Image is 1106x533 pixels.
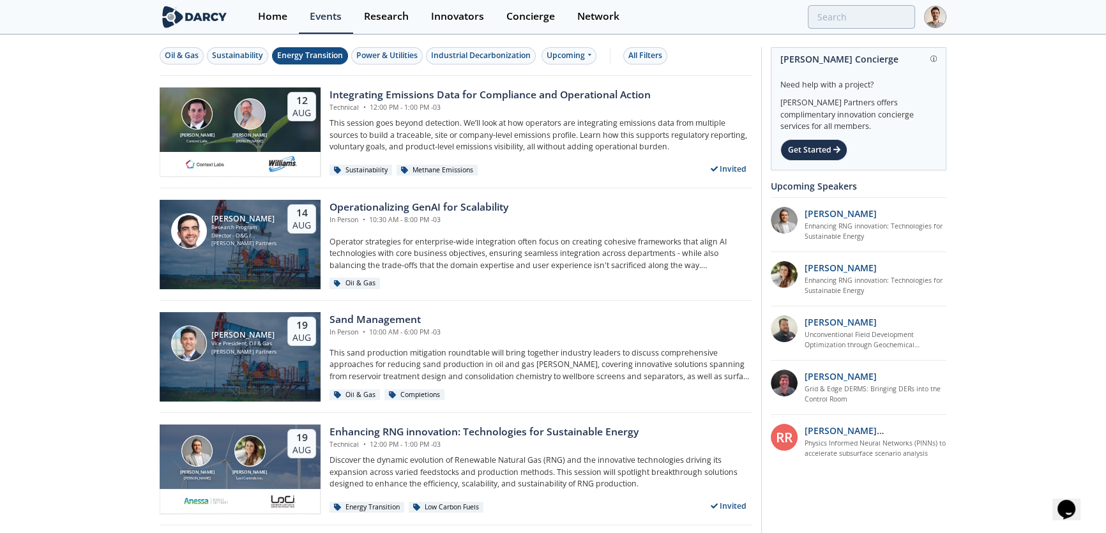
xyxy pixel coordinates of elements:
[805,261,877,274] p: [PERSON_NAME]
[181,98,213,130] img: Nathan Brawn
[292,332,311,343] div: Aug
[171,213,207,249] img: Sami Sultan
[506,11,555,22] div: Concierge
[212,50,263,61] div: Sustainability
[292,94,311,107] div: 12
[431,11,484,22] div: Innovators
[330,117,752,153] p: This session goes beyond detection. We’ll look at how operators are integrating emissions data fr...
[542,47,597,64] div: Upcoming
[269,493,297,509] img: 2b793097-40cf-4f6d-9bc3-4321a642668f
[178,139,217,144] div: Context Labs
[330,312,441,327] div: Sand Management
[771,424,798,451] div: RR
[623,47,667,64] button: All Filters
[805,424,947,437] p: [PERSON_NAME] [PERSON_NAME]
[330,278,380,289] div: Oil & Gas
[628,50,662,61] div: All Filters
[292,107,311,119] div: Aug
[292,220,311,231] div: Aug
[930,56,937,63] img: information.svg
[268,156,298,172] img: williams.com.png
[183,156,227,172] img: 1682076415445-contextlabs.png
[171,326,207,361] img: Ron Sasaki
[160,312,752,402] a: Ron Sasaki [PERSON_NAME] Vice President, Oil & Gas [PERSON_NAME] Partners 19 Aug Sand Management ...
[230,139,269,144] div: [PERSON_NAME]
[780,70,937,91] div: Need help with a project?
[780,48,937,70] div: [PERSON_NAME] Concierge
[330,327,441,338] div: In Person 10:00 AM - 6:00 PM -03
[211,348,276,356] div: [PERSON_NAME] Partners
[330,440,639,450] div: Technical 12:00 PM - 1:00 PM -03
[771,207,798,234] img: 1fdb2308-3d70-46db-bc64-f6eabefcce4d
[361,103,368,112] span: •
[277,50,343,61] div: Energy Transition
[360,215,367,224] span: •
[409,502,483,513] div: Low Carbon Fuels
[292,444,311,456] div: Aug
[706,498,753,514] div: Invited
[310,11,342,22] div: Events
[805,330,947,350] a: Unconventional Field Development Optimization through Geochemical Fingerprinting Technology
[364,11,409,22] div: Research
[181,435,213,467] img: Amir Akbari
[808,5,915,29] input: Advanced Search
[160,424,752,514] a: Amir Akbari [PERSON_NAME] [PERSON_NAME] Nicole Neff [PERSON_NAME] Loci Controls Inc. 19 Aug Enhan...
[272,47,348,64] button: Energy Transition
[258,11,287,22] div: Home
[351,47,423,64] button: Power & Utilities
[330,454,752,490] p: Discover the dynamic evolution of Renewable Natural Gas (RNG) and the innovative technologies dri...
[178,132,217,139] div: [PERSON_NAME]
[330,502,404,513] div: Energy Transition
[207,47,268,64] button: Sustainability
[771,370,798,396] img: accc9a8e-a9c1-4d58-ae37-132228efcf55
[805,221,947,242] a: Enhancing RNG innovation: Technologies for Sustainable Energy
[211,340,276,348] div: Vice President, Oil & Gas
[330,347,752,382] p: This sand production mitigation roundtable will bring together industry leaders to discuss compre...
[426,47,536,64] button: Industrial Decarbonization
[230,132,269,139] div: [PERSON_NAME]
[234,98,266,130] img: Mark Gebbia
[397,165,478,176] div: Methane Emissions
[292,432,311,444] div: 19
[230,469,269,476] div: [PERSON_NAME]
[292,319,311,332] div: 19
[178,469,217,476] div: [PERSON_NAME]
[805,276,947,296] a: Enhancing RNG innovation: Technologies for Sustainable Energy
[805,384,947,405] a: Grid & Edge DERMS: Bringing DERs into the Control Room
[805,370,877,383] p: [PERSON_NAME]
[183,493,228,509] img: 551440aa-d0f4-4a32-b6e2-e91f2a0781fe
[330,215,508,225] div: In Person 10:30 AM - 8:00 PM -03
[706,161,753,177] div: Invited
[431,50,531,61] div: Industrial Decarbonization
[211,223,276,239] div: Research Program Director - O&G / Sustainability
[230,476,269,481] div: Loci Controls Inc.
[771,261,798,288] img: 737ad19b-6c50-4cdf-92c7-29f5966a019e
[160,6,229,28] img: logo-wide.svg
[805,315,877,329] p: [PERSON_NAME]
[330,103,651,113] div: Technical 12:00 PM - 1:00 PM -03
[330,236,752,271] p: Operator strategies for enterprise-wide integration often focus on creating cohesive frameworks t...
[924,6,946,28] img: Profile
[160,200,752,289] a: Sami Sultan [PERSON_NAME] Research Program Director - O&G / Sustainability [PERSON_NAME] Partners...
[330,87,651,103] div: Integrating Emissions Data for Compliance and Operational Action
[160,47,204,64] button: Oil & Gas
[356,50,418,61] div: Power & Utilities
[330,424,639,440] div: Enhancing RNG innovation: Technologies for Sustainable Energy
[160,87,752,177] a: Nathan Brawn [PERSON_NAME] Context Labs Mark Gebbia [PERSON_NAME] [PERSON_NAME] 12 Aug Integratin...
[330,389,380,401] div: Oil & Gas
[165,50,199,61] div: Oil & Gas
[1052,482,1093,520] iframe: chat widget
[330,165,392,176] div: Sustainability
[805,207,877,220] p: [PERSON_NAME]
[330,200,508,215] div: Operationalizing GenAI for Scalability
[178,476,217,481] div: [PERSON_NAME]
[292,207,311,220] div: 14
[234,435,266,467] img: Nicole Neff
[211,214,276,223] div: [PERSON_NAME]
[805,439,947,459] a: Physics Informed Neural Networks (PINNs) to accelerate subsurface scenario analysis
[577,11,619,22] div: Network
[771,315,798,342] img: 2k2ez1SvSiOh3gKHmcgF
[780,139,847,161] div: Get Started
[771,175,946,197] div: Upcoming Speakers
[780,91,937,133] div: [PERSON_NAME] Partners offers complimentary innovation concierge services for all members.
